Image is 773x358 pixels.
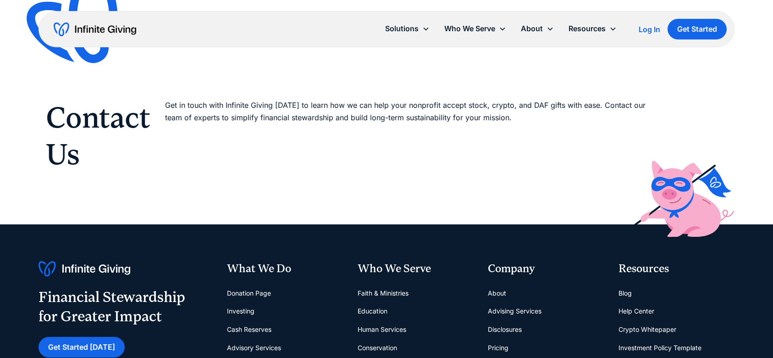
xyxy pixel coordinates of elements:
[46,99,150,173] h1: Contact Us
[358,302,387,320] a: Education
[639,26,660,33] div: Log In
[165,99,647,168] p: Get in touch with Infinite Giving [DATE] to learn how we can help your nonprofit accept stock, cr...
[358,320,406,339] a: Human Services
[378,19,437,39] div: Solutions
[227,320,271,339] a: Cash Reserves
[639,24,660,35] a: Log In
[358,339,397,357] a: Conservation
[444,22,495,35] div: Who We Serve
[561,19,624,39] div: Resources
[385,22,419,35] div: Solutions
[54,22,136,37] a: home
[227,284,271,302] a: Donation Page
[437,19,513,39] div: Who We Serve
[513,19,561,39] div: About
[618,302,654,320] a: Help Center
[488,261,604,277] div: Company
[488,339,508,357] a: Pricing
[618,339,701,357] a: Investment Policy Template
[227,302,254,320] a: Investing
[569,22,606,35] div: Resources
[488,302,541,320] a: Advising Services
[488,284,506,302] a: About
[227,261,343,277] div: What We Do
[227,339,281,357] a: Advisory Services
[618,320,676,339] a: Crypto Whitepaper
[668,19,727,39] a: Get Started
[358,261,474,277] div: Who We Serve
[521,22,543,35] div: About
[358,284,409,302] a: Faith & Ministries
[39,337,125,358] a: Get Started [DATE]
[39,288,185,326] div: Financial Stewardship for Greater Impact
[618,261,734,277] div: Resources
[488,320,522,339] a: Disclosures
[618,284,632,302] a: Blog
